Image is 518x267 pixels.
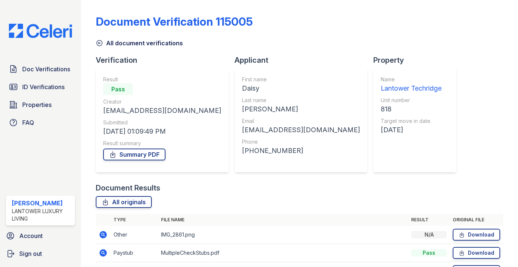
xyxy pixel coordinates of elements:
div: Document Verification 115005 [96,15,253,28]
div: Submitted [103,119,221,126]
a: Download [453,247,500,259]
span: Doc Verifications [22,65,70,74]
div: Pass [103,83,133,95]
div: First name [242,76,360,83]
a: Sign out [3,246,78,261]
div: Name [381,76,442,83]
a: Doc Verifications [6,62,75,76]
div: [DATE] [381,125,442,135]
span: FAQ [22,118,34,127]
div: [PHONE_NUMBER] [242,146,360,156]
div: N/A [411,231,447,238]
div: Verification [96,55,235,65]
a: FAQ [6,115,75,130]
a: Name Lantower Techridge [381,76,442,94]
div: Email [242,117,360,125]
span: Properties [22,100,52,109]
a: ID Verifications [6,79,75,94]
td: Other [111,226,158,244]
div: [PERSON_NAME] [242,104,360,114]
span: Account [19,231,43,240]
div: Document Results [96,183,160,193]
th: File name [158,214,408,226]
th: Result [408,214,450,226]
div: [EMAIL_ADDRESS][DOMAIN_NAME] [103,105,221,116]
div: Property [373,55,462,65]
div: Unit number [381,97,442,104]
div: Target move in date [381,117,442,125]
div: [EMAIL_ADDRESS][DOMAIN_NAME] [242,125,360,135]
a: All document verifications [96,39,183,48]
td: IMG_2861.png [158,226,408,244]
div: Creator [103,98,221,105]
div: [PERSON_NAME] [12,199,72,208]
td: Paystub [111,244,158,262]
div: Pass [411,249,447,257]
div: Phone [242,138,360,146]
div: Last name [242,97,360,104]
th: Type [111,214,158,226]
div: Result summary [103,140,221,147]
div: Result [103,76,221,83]
div: Lantower Techridge [381,83,442,94]
img: CE_Logo_Blue-a8612792a0a2168367f1c8372b55b34899dd931a85d93a1a3d3e32e68fde9ad4.png [3,24,78,38]
a: Account [3,228,78,243]
span: ID Verifications [22,82,65,91]
td: MultipleCheckStubs.pdf [158,244,408,262]
div: Daisy [242,83,360,94]
a: Summary PDF [103,149,165,160]
div: [DATE] 01:09:49 PM [103,126,221,137]
div: Applicant [235,55,373,65]
th: Original file [450,214,503,226]
div: 818 [381,104,442,114]
a: Download [453,229,500,241]
span: Sign out [19,249,42,258]
a: All originals [96,196,152,208]
a: Properties [6,97,75,112]
div: Lantower Luxury Living [12,208,72,222]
